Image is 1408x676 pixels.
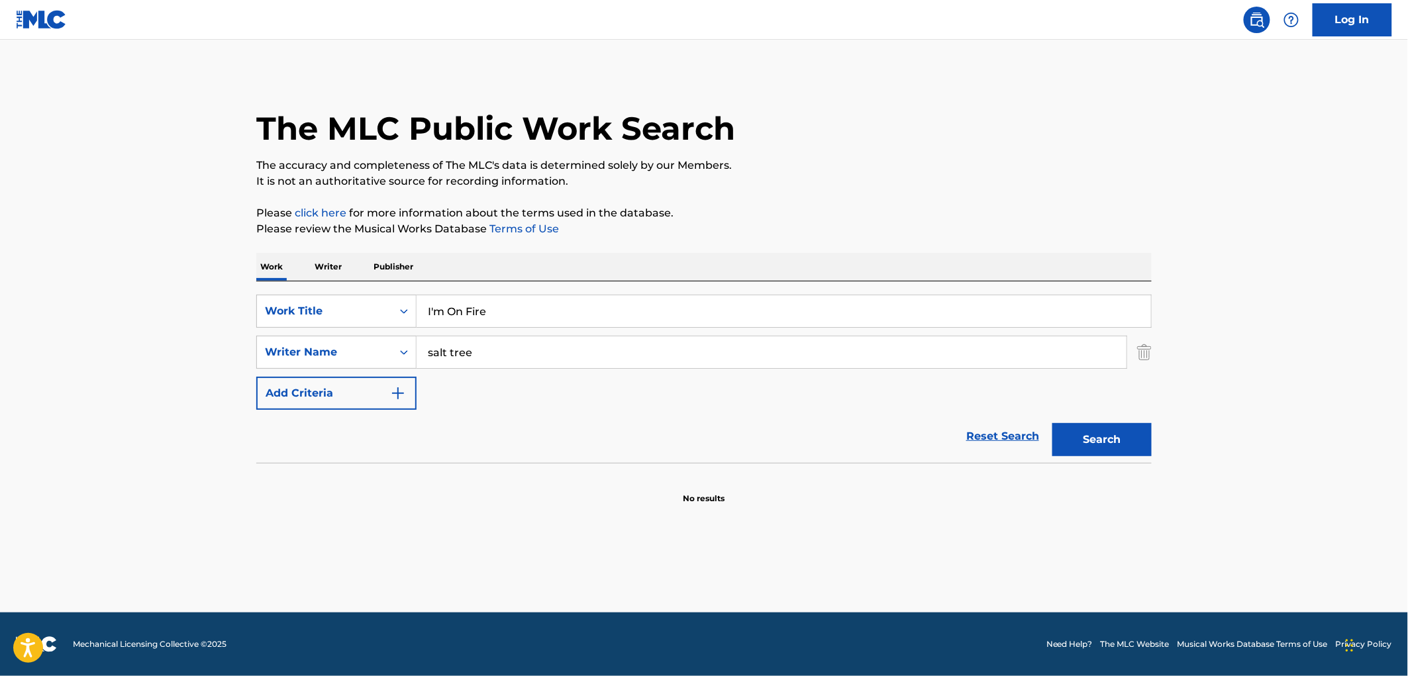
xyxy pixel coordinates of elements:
[256,205,1152,221] p: Please for more information about the terms used in the database.
[960,422,1046,451] a: Reset Search
[1046,638,1093,650] a: Need Help?
[1336,638,1392,650] a: Privacy Policy
[487,222,559,235] a: Terms of Use
[1278,7,1305,33] div: Help
[1178,638,1328,650] a: Musical Works Database Terms of Use
[1249,12,1265,28] img: search
[256,295,1152,463] form: Search Form
[1244,7,1270,33] a: Public Search
[1283,12,1299,28] img: help
[1342,612,1408,676] iframe: Chat Widget
[16,10,67,29] img: MLC Logo
[256,221,1152,237] p: Please review the Musical Works Database
[256,377,417,410] button: Add Criteria
[265,303,384,319] div: Work Title
[16,636,57,652] img: logo
[390,385,406,401] img: 9d2ae6d4665cec9f34b9.svg
[256,109,735,148] h1: The MLC Public Work Search
[295,207,346,219] a: click here
[1101,638,1170,650] a: The MLC Website
[256,253,287,281] p: Work
[73,638,226,650] span: Mechanical Licensing Collective © 2025
[1052,423,1152,456] button: Search
[370,253,417,281] p: Publisher
[1313,3,1392,36] a: Log In
[265,344,384,360] div: Writer Name
[1137,336,1152,369] img: Delete Criterion
[256,173,1152,189] p: It is not an authoritative source for recording information.
[1346,626,1354,665] div: Drag
[256,158,1152,173] p: The accuracy and completeness of The MLC's data is determined solely by our Members.
[683,477,725,505] p: No results
[311,253,346,281] p: Writer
